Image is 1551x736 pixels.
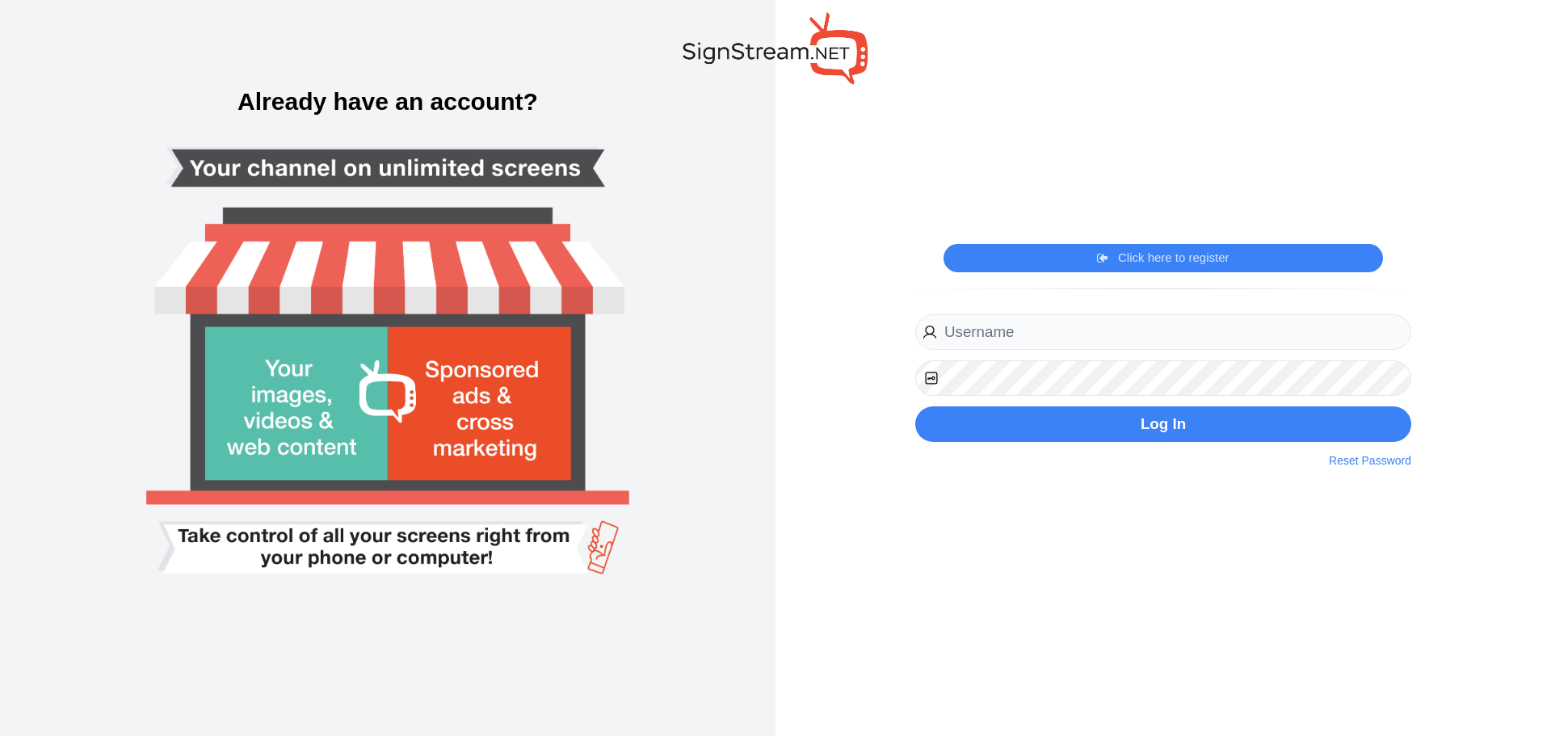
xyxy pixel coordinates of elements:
[90,37,685,700] img: Smart tv login
[16,90,759,114] h3: Already have an account?
[1274,561,1551,736] iframe: Chat Widget
[915,406,1411,443] button: Log In
[683,12,868,84] img: SignStream.NET
[915,314,1411,351] input: Username
[1329,452,1411,469] a: Reset Password
[1097,250,1229,266] a: Click here to register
